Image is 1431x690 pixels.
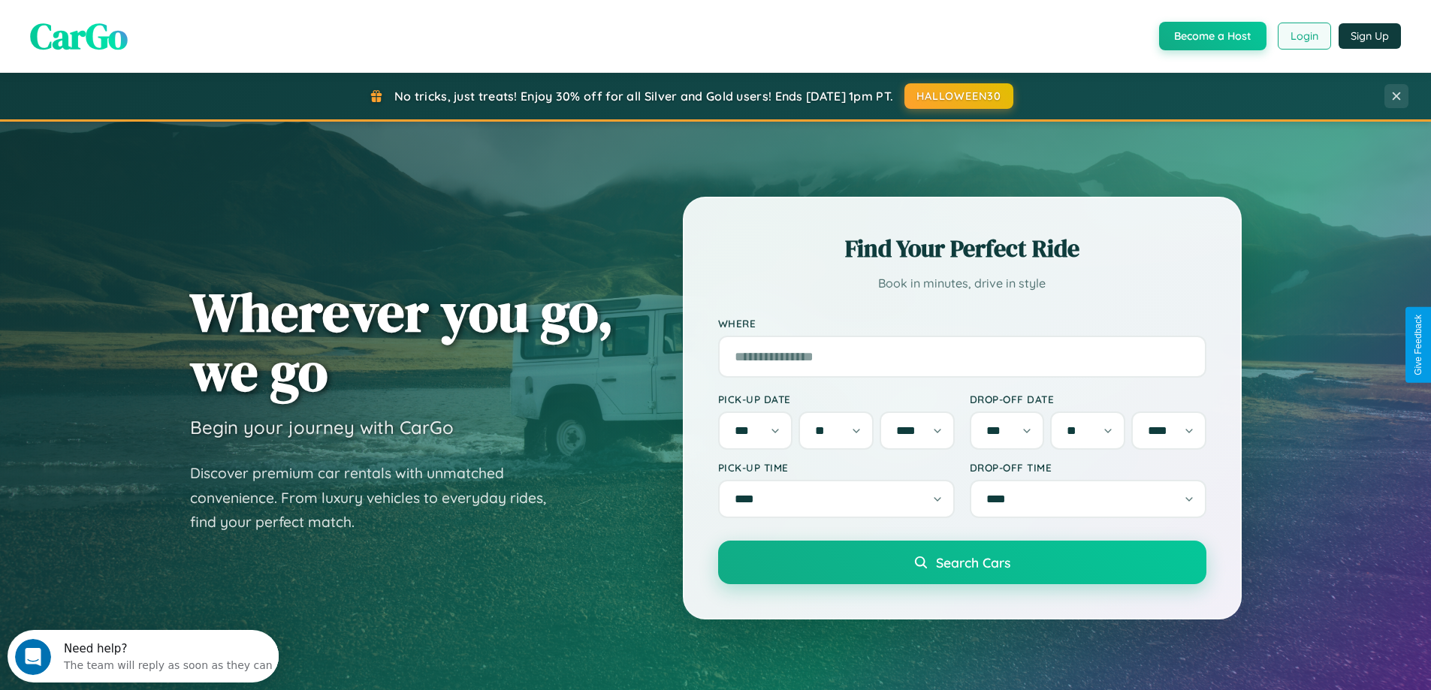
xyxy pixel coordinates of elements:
[904,83,1013,109] button: HALLOWEEN30
[56,13,265,25] div: Need help?
[190,461,566,535] p: Discover premium car rentals with unmatched convenience. From luxury vehicles to everyday rides, ...
[1339,23,1401,49] button: Sign Up
[718,232,1206,265] h2: Find Your Perfect Ride
[718,461,955,474] label: Pick-up Time
[190,416,454,438] h3: Begin your journey with CarGo
[8,630,279,682] iframe: Intercom live chat discovery launcher
[718,273,1206,294] p: Book in minutes, drive in style
[970,393,1206,405] label: Drop-off Date
[718,541,1206,584] button: Search Cars
[6,6,279,47] div: Open Intercom Messenger
[1278,23,1331,50] button: Login
[1413,315,1423,375] div: Give Feedback
[15,639,51,675] iframe: Intercom live chat
[394,89,893,104] span: No tricks, just treats! Enjoy 30% off for all Silver and Gold users! Ends [DATE] 1pm PT.
[56,25,265,41] div: The team will reply as soon as they can
[30,11,128,61] span: CarGo
[936,554,1010,571] span: Search Cars
[1159,22,1266,50] button: Become a Host
[190,282,614,401] h1: Wherever you go, we go
[718,393,955,405] label: Pick-up Date
[718,317,1206,330] label: Where
[970,461,1206,474] label: Drop-off Time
